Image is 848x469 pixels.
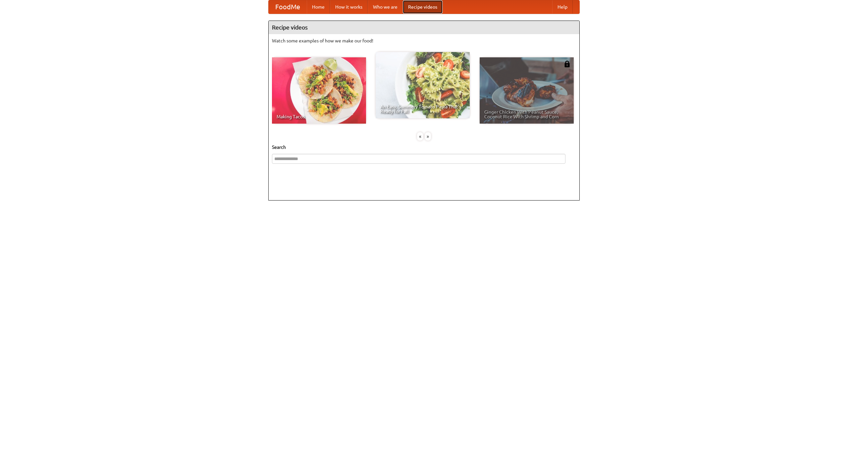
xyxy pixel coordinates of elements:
span: Making Tacos [277,114,361,119]
h5: Search [272,144,576,150]
h4: Recipe videos [269,21,579,34]
span: An Easy, Summery Tomato Pasta That's Ready for Fall [380,104,465,114]
div: « [417,132,423,141]
a: An Easy, Summery Tomato Pasta That's Ready for Fall [376,52,470,118]
a: How it works [330,0,368,14]
a: Help [552,0,573,14]
p: Watch some examples of how we make our food! [272,37,576,44]
div: » [425,132,431,141]
img: 483408.png [564,61,570,67]
a: Recipe videos [403,0,443,14]
a: FoodMe [269,0,307,14]
a: Who we are [368,0,403,14]
a: Making Tacos [272,57,366,124]
a: Home [307,0,330,14]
